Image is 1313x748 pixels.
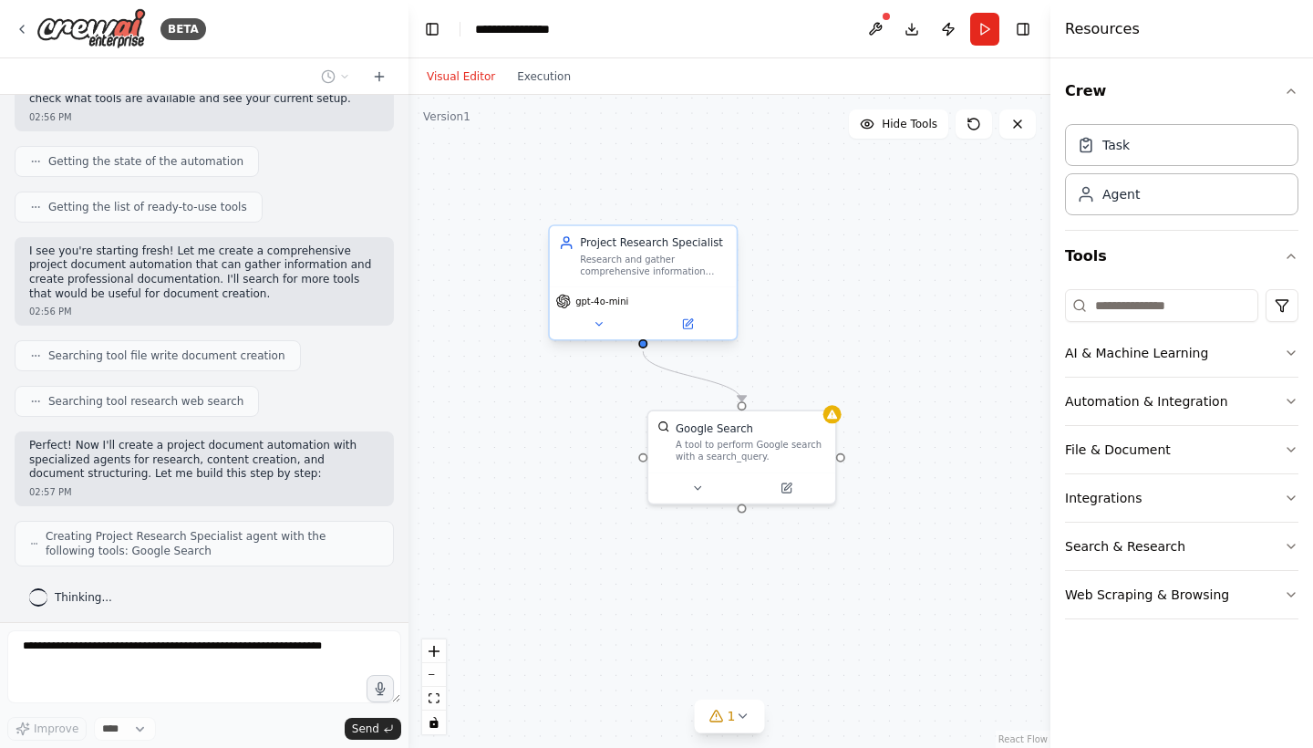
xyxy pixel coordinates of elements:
[352,722,379,736] span: Send
[1102,185,1140,203] div: Agent
[645,315,730,333] button: Open in side panel
[1065,474,1298,522] button: Integrations
[1065,426,1298,473] button: File & Document
[676,421,753,436] div: Google Search
[849,109,948,139] button: Hide Tools
[743,479,829,497] button: Open in side panel
[1065,18,1140,40] h4: Resources
[1065,66,1298,117] button: Crew
[506,66,582,88] button: Execution
[636,351,750,401] g: Edge from 6ca87fe4-410d-4658-8ca9-87bb17fbf660 to a7c9db65-2d25-4b1d-bcfc-c04e1b0864f9
[29,305,379,318] div: 02:56 PM
[475,20,569,38] nav: breadcrumb
[365,66,394,88] button: Start a new chat
[48,394,243,409] span: Searching tool research web search
[998,734,1048,744] a: React Flow attribution
[422,711,446,734] button: toggle interactivity
[422,639,446,734] div: React Flow controls
[48,200,247,214] span: Getting the list of ready-to-use tools
[48,348,285,363] span: Searching tool file write document creation
[422,663,446,687] button: zoom out
[1065,231,1298,282] button: Tools
[657,421,669,432] img: SerplyWebSearchTool
[1065,523,1298,570] button: Search & Research
[1065,378,1298,425] button: Automation & Integration
[419,16,445,42] button: Hide left sidebar
[1065,282,1298,634] div: Tools
[1065,329,1298,377] button: AI & Machine Learning
[29,110,379,124] div: 02:56 PM
[580,235,728,251] div: Project Research Specialist
[46,529,378,558] span: Creating Project Research Specialist agent with the following tools: Google Search
[29,244,379,301] p: I see you're starting fresh! Let me create a comprehensive project document automation that can g...
[676,439,826,463] div: A tool to perform Google search with a search_query.
[548,227,738,343] div: Project Research SpecialistResearch and gather comprehensive information about {project_topic}, i...
[646,410,836,504] div: SerplyWebSearchToolGoogle SearchA tool to perform Google search with a search_query.
[422,639,446,663] button: zoom in
[422,687,446,711] button: fit view
[160,18,206,40] div: BETA
[367,675,394,702] button: Click to speak your automation idea
[48,154,243,169] span: Getting the state of the automation
[575,296,628,307] span: gpt-4o-mini
[416,66,506,88] button: Visual Editor
[55,590,112,605] span: Thinking...
[29,485,379,499] div: 02:57 PM
[1065,571,1298,618] button: Web Scraping & Browsing
[314,66,357,88] button: Switch to previous chat
[29,439,379,482] p: Perfect! Now I'll create a project document automation with specialized agents for research, cont...
[345,718,401,740] button: Send
[580,254,728,278] div: Research and gather comprehensive information about {project_topic}, including background, market...
[423,109,470,124] div: Version 1
[1102,136,1130,154] div: Task
[1065,117,1298,230] div: Crew
[1010,16,1036,42] button: Hide right sidebar
[34,722,78,736] span: Improve
[36,8,146,49] img: Logo
[882,117,937,131] span: Hide Tools
[728,707,736,725] span: 1
[695,700,765,733] button: 1
[7,717,87,741] button: Improve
